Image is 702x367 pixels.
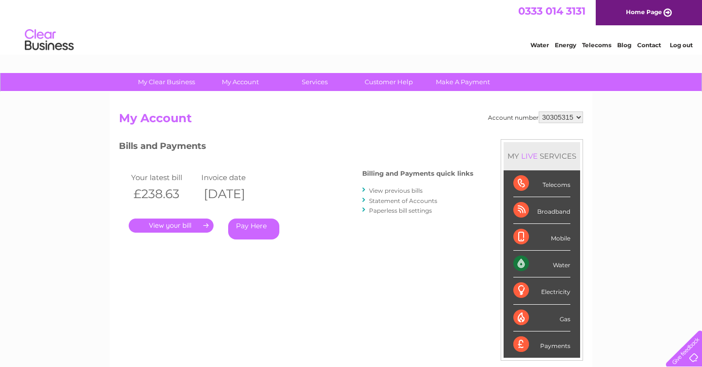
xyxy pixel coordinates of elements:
h4: Billing and Payments quick links [362,170,473,177]
a: . [129,219,214,233]
a: Telecoms [582,41,611,49]
td: Invoice date [199,171,269,184]
th: [DATE] [199,184,269,204]
h2: My Account [119,111,583,130]
div: MY SERVICES [504,142,580,170]
div: Electricity [513,277,570,304]
div: Mobile [513,224,570,251]
a: Energy [555,41,576,49]
a: Blog [617,41,631,49]
div: Gas [513,305,570,331]
a: Contact [637,41,661,49]
th: £238.63 [129,184,199,204]
a: Services [274,73,355,91]
div: Clear Business is a trading name of Verastar Limited (registered in [GEOGRAPHIC_DATA] No. 3667643... [121,5,582,47]
td: Your latest bill [129,171,199,184]
div: Water [513,251,570,277]
img: logo.png [24,25,74,55]
div: Payments [513,331,570,358]
div: LIVE [519,151,540,161]
a: Customer Help [349,73,429,91]
a: 0333 014 3131 [518,5,585,17]
a: Paperless bill settings [369,207,432,214]
div: Broadband [513,197,570,224]
a: Log out [670,41,693,49]
a: Make A Payment [423,73,503,91]
div: Telecoms [513,170,570,197]
a: Statement of Accounts [369,197,437,204]
a: My Account [200,73,281,91]
a: View previous bills [369,187,423,194]
h3: Bills and Payments [119,139,473,156]
a: My Clear Business [126,73,207,91]
div: Account number [488,111,583,123]
a: Pay Here [228,219,279,239]
a: Water [530,41,549,49]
